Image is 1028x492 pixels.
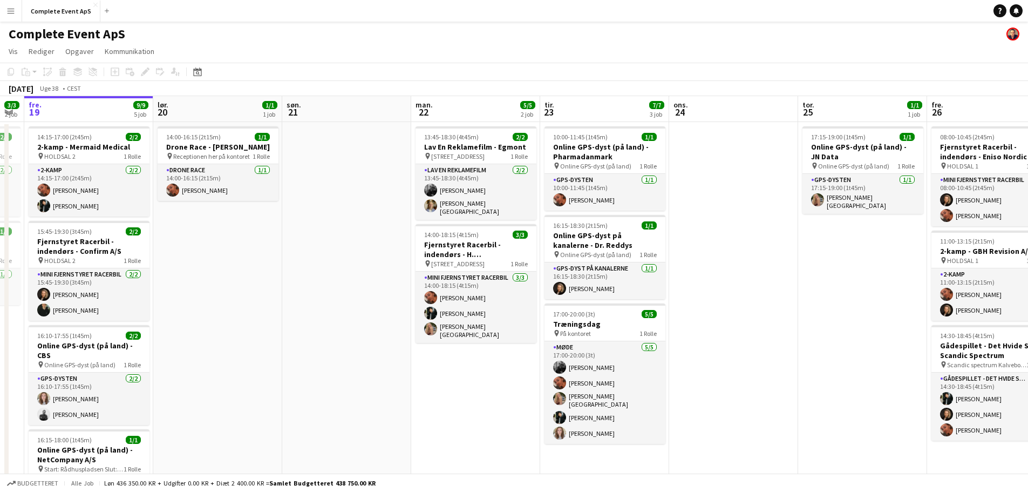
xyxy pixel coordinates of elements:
h1: Complete Event ApS [9,26,125,42]
div: Løn 436 350.00 KR + Udgifter 0.00 KR + Diæt 2 400.00 KR = [104,479,376,487]
span: Alle job [69,479,95,487]
span: Rediger [29,46,55,56]
span: Vis [9,46,18,56]
span: Uge 38 [36,84,63,92]
span: Kommunikation [105,46,154,56]
a: Kommunikation [100,44,159,58]
button: Budgetteret [5,477,60,489]
span: Budgetteret [17,480,58,487]
span: Opgaver [65,46,94,56]
button: Complete Event ApS [22,1,100,22]
div: CEST [67,84,81,92]
a: Opgaver [61,44,98,58]
a: Rediger [24,44,59,58]
span: Samlet budgetteret 438 750.00 KR [269,479,376,487]
app-user-avatar: Christian Brøckner [1006,28,1019,41]
div: [DATE] [9,83,33,94]
a: Vis [4,44,22,58]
